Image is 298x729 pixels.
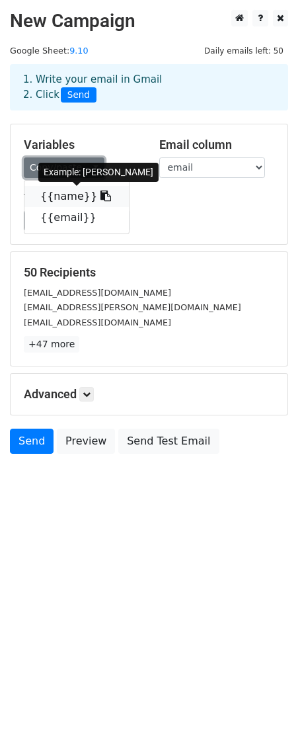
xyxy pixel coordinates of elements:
a: +47 more [24,336,79,353]
div: Example: [PERSON_NAME] [38,163,159,182]
a: {{name}} [24,186,129,207]
small: Google Sheet: [10,46,89,56]
a: Daily emails left: 50 [200,46,288,56]
span: Send [61,87,96,103]
small: [EMAIL_ADDRESS][PERSON_NAME][DOMAIN_NAME] [24,302,241,312]
div: 1. Write your email in Gmail 2. Click [13,72,285,103]
iframe: Chat Widget [232,665,298,729]
div: 聊天小组件 [232,665,298,729]
small: [EMAIL_ADDRESS][DOMAIN_NAME] [24,318,171,327]
a: Send [10,429,54,454]
a: Preview [57,429,115,454]
a: Send Test Email [118,429,219,454]
h5: Variables [24,138,139,152]
a: {{email}} [24,207,129,228]
h5: Advanced [24,387,274,402]
a: Copy/paste... [24,157,104,178]
a: 9.10 [69,46,88,56]
span: Daily emails left: 50 [200,44,288,58]
h5: Email column [159,138,275,152]
h2: New Campaign [10,10,288,32]
h5: 50 Recipients [24,265,274,280]
small: [EMAIL_ADDRESS][DOMAIN_NAME] [24,288,171,298]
